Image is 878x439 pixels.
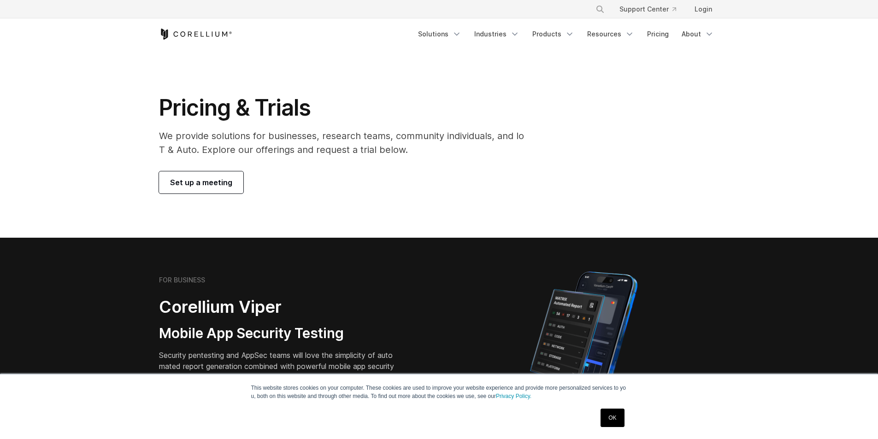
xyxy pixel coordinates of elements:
h2: Corellium Viper [159,297,395,317]
a: Privacy Policy. [496,393,531,399]
div: Navigation Menu [584,1,719,18]
img: Corellium MATRIX automated report on iPhone showing app vulnerability test results across securit... [514,267,653,428]
h3: Mobile App Security Testing [159,325,395,342]
a: Corellium Home [159,29,232,40]
a: Products [527,26,580,42]
a: Set up a meeting [159,171,243,193]
p: Security pentesting and AppSec teams will love the simplicity of automated report generation comb... [159,350,395,383]
a: Resources [582,26,640,42]
button: Search [592,1,608,18]
h1: Pricing & Trials [159,94,526,122]
p: We provide solutions for businesses, research teams, community individuals, and IoT & Auto. Explo... [159,129,526,157]
p: This website stores cookies on your computer. These cookies are used to improve your website expe... [251,384,627,400]
a: OK [601,409,624,427]
a: Pricing [642,26,674,42]
a: Login [687,1,719,18]
a: About [676,26,719,42]
a: Solutions [412,26,467,42]
span: Set up a meeting [170,177,232,188]
a: Industries [469,26,525,42]
h6: FOR BUSINESS [159,276,205,284]
a: Support Center [612,1,684,18]
div: Navigation Menu [412,26,719,42]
